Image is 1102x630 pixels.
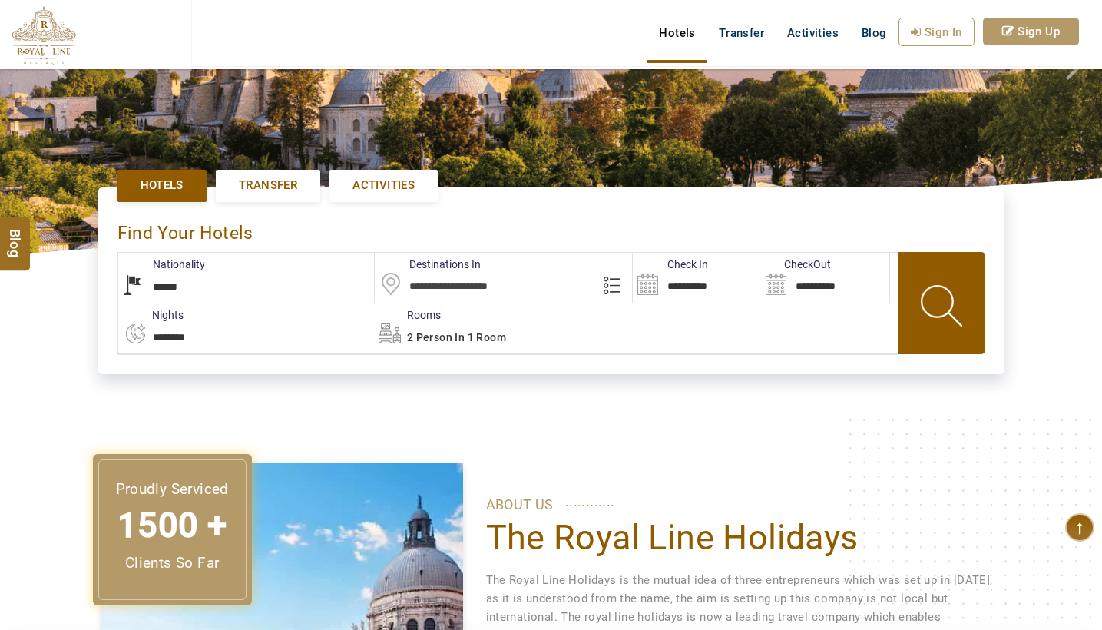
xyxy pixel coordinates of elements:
[5,228,25,241] span: Blog
[761,257,831,272] label: CheckOut
[707,18,776,48] a: Transfer
[117,207,985,252] div: Find Your Hotels
[486,493,1001,516] p: ABOUT US
[407,331,506,343] span: 2 Person in 1 Room
[117,307,184,323] label: nights
[12,6,76,65] img: The Royal Line Holidays
[375,257,481,272] label: Destinations In
[633,253,761,303] input: Search
[565,490,615,513] span: ............
[862,26,887,40] span: Blog
[633,257,708,272] label: Check In
[141,177,184,194] span: Hotels
[761,253,889,303] input: Search
[983,18,1079,45] a: Sign Up
[898,18,975,46] a: Sign In
[239,177,297,194] span: Transfer
[216,170,320,201] a: Transfer
[776,18,850,48] a: Activities
[118,257,205,272] label: Nationality
[117,170,207,201] a: Hotels
[486,516,1001,559] h1: The Royal Line Holidays
[647,18,707,48] a: Hotels
[372,307,441,323] label: Rooms
[352,177,415,194] span: Activities
[329,170,438,201] a: Activities
[850,18,898,48] a: Blog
